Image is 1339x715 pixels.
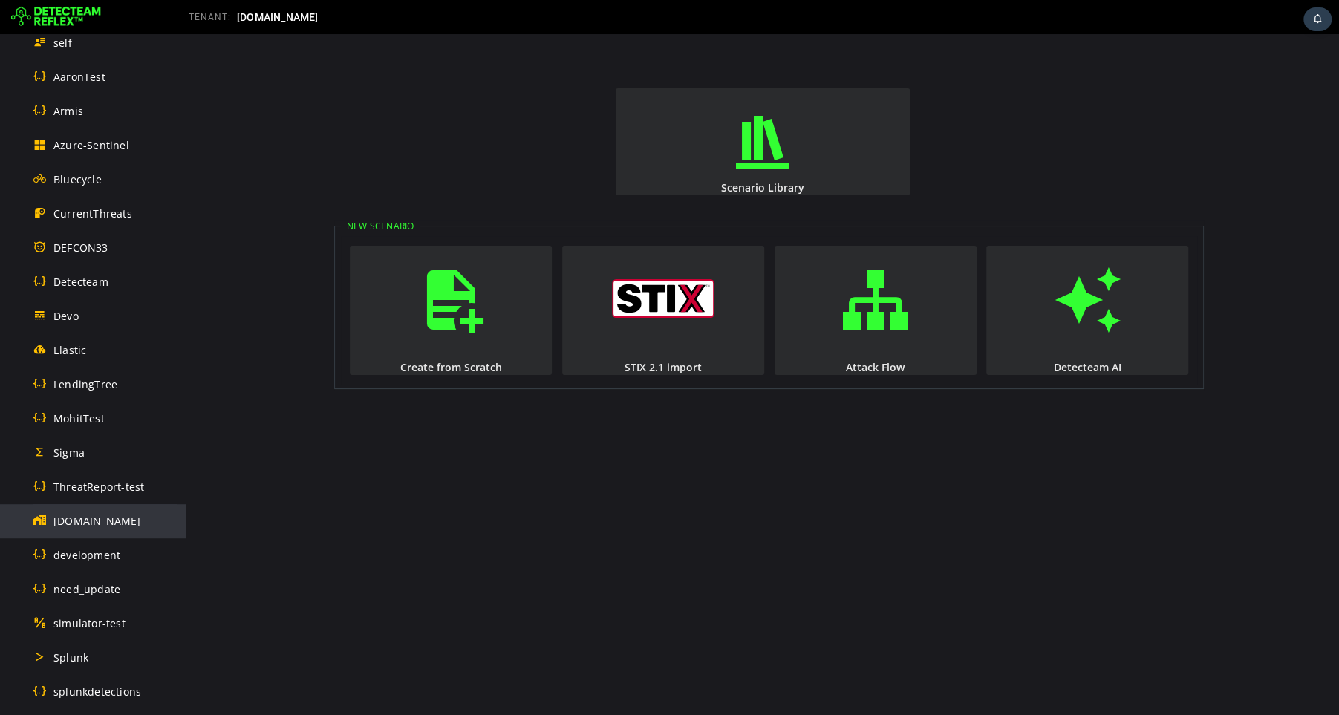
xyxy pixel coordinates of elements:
button: STIX 2.1 import [377,212,579,341]
div: Task Notifications [1303,7,1332,31]
span: MohitTest [53,411,105,425]
span: Armis [53,104,83,118]
span: Elastic [53,343,86,357]
span: DEFCON33 [53,241,108,255]
span: LendingTree [53,377,117,391]
span: Devo [53,309,79,323]
div: STIX 2.1 import [375,326,580,340]
button: Create from Scratch [164,212,366,341]
span: [DOMAIN_NAME] [237,11,319,23]
span: need_update [53,582,120,596]
span: Azure-Sentinel [53,138,129,152]
button: Scenario Library [430,54,724,161]
span: Sigma [53,445,85,460]
img: Detecteam logo [11,5,101,29]
span: Bluecycle [53,172,102,186]
div: Create from Scratch [163,326,368,340]
img: logo_stix.svg [426,245,529,284]
div: Attack Flow [587,326,792,340]
span: self [53,36,72,50]
span: CurrentThreats [53,206,132,221]
span: Detecteam [53,275,108,289]
span: AaronTest [53,70,105,84]
div: Scenario Library [429,146,726,160]
span: development [53,548,120,562]
span: ThreatReport-test [53,480,144,494]
span: [DOMAIN_NAME] [53,514,141,528]
div: Detecteam AI [799,326,1004,340]
button: Detecteam AI [801,212,1003,341]
span: Splunk [53,650,88,665]
span: simulator-test [53,616,126,630]
button: Attack Flow [589,212,791,341]
span: TENANT: [189,12,231,22]
span: splunkdetections [53,685,141,699]
legend: New Scenario [155,186,234,198]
